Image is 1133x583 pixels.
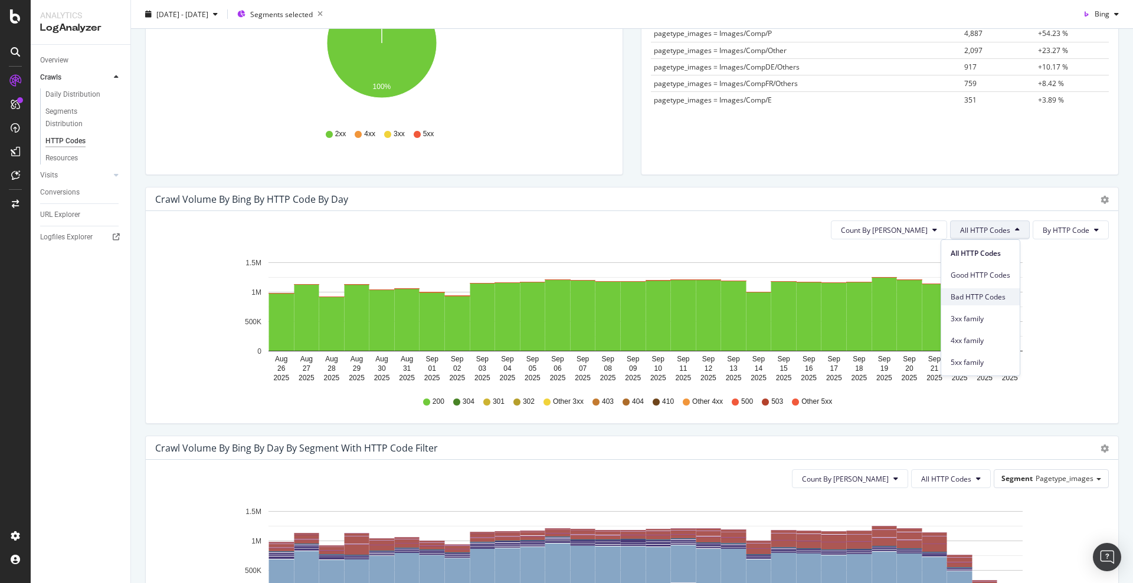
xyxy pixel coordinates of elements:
[950,220,1030,239] button: All HTTP Codes
[353,364,361,373] text: 29
[551,355,564,363] text: Sep
[155,249,1098,386] svg: A chart.
[401,355,413,363] text: Aug
[45,135,122,147] a: HTTP Codes
[40,54,68,67] div: Overview
[625,374,641,382] text: 2025
[351,355,363,363] text: Aug
[780,364,788,373] text: 15
[601,355,614,363] text: Sep
[828,355,841,363] text: Sep
[650,374,666,382] text: 2025
[324,374,340,382] text: 2025
[662,397,674,407] span: 410
[702,355,715,363] text: Sep
[529,364,537,373] text: 05
[277,364,286,373] text: 26
[423,129,434,139] span: 5xx
[303,364,311,373] text: 27
[726,374,742,382] text: 2025
[449,374,465,382] text: 2025
[654,28,772,38] span: pagetype_images = Images/Comp/P
[299,374,315,382] text: 2025
[654,78,798,88] span: pagetype_images = Images/CompFR/Others
[902,374,918,382] text: 2025
[40,71,110,84] a: Crawls
[1033,220,1109,239] button: By HTTP Code
[679,364,687,373] text: 11
[729,364,738,373] text: 13
[245,259,261,267] text: 1.5M
[575,374,591,382] text: 2025
[40,209,122,221] a: URL Explorer
[792,469,908,488] button: Count By [PERSON_NAME]
[45,106,111,130] div: Segments Distribution
[300,355,313,363] text: Aug
[951,292,1010,302] span: Bad HTTP Codes
[951,314,1010,324] span: 3xx family
[233,5,328,24] button: Segments selected
[328,364,336,373] text: 28
[964,95,977,105] span: 351
[727,355,740,363] text: Sep
[335,129,346,139] span: 2xx
[500,374,516,382] text: 2025
[257,347,261,355] text: 0
[40,209,80,221] div: URL Explorer
[40,186,122,199] a: Conversions
[776,374,792,382] text: 2025
[880,364,889,373] text: 19
[931,364,939,373] text: 21
[45,88,100,101] div: Daily Distribution
[474,374,490,382] text: 2025
[394,129,405,139] span: 3xx
[960,225,1010,235] span: All HTTP Codes
[251,288,261,297] text: 1M
[523,397,535,407] span: 302
[250,9,313,19] span: Segments selected
[40,54,122,67] a: Overview
[855,364,863,373] text: 18
[364,129,375,139] span: 4xx
[579,364,587,373] text: 07
[951,357,1010,368] span: 5xx family
[600,374,616,382] text: 2025
[876,374,892,382] text: 2025
[1038,28,1068,38] span: +54.23 %
[45,106,122,130] a: Segments Distribution
[675,374,691,382] text: 2025
[40,231,122,243] a: Logfiles Explorer
[40,186,80,199] div: Conversions
[40,169,110,182] a: Visits
[1038,78,1064,88] span: +8.42 %
[830,364,839,373] text: 17
[156,9,208,19] span: [DATE] - [DATE]
[602,397,614,407] span: 403
[1038,62,1068,72] span: +10.17 %
[1038,45,1068,55] span: +23.27 %
[433,397,444,407] span: 200
[453,364,461,373] text: 02
[245,508,261,516] text: 1.5M
[1095,9,1109,19] span: Bing
[921,474,971,484] span: All HTTP Codes
[403,364,411,373] text: 31
[373,83,391,91] text: 100%
[245,318,261,326] text: 500K
[751,374,767,382] text: 2025
[805,364,813,373] text: 16
[677,355,690,363] text: Sep
[40,71,61,84] div: Crawls
[428,364,437,373] text: 01
[501,355,514,363] text: Sep
[526,355,539,363] text: Sep
[911,469,991,488] button: All HTTP Codes
[374,374,390,382] text: 2025
[831,220,947,239] button: Count By [PERSON_NAME]
[692,397,723,407] span: Other 4xx
[1036,473,1093,483] span: Pagetype_images
[652,355,665,363] text: Sep
[802,474,889,484] span: Count By Day
[1101,196,1109,204] div: gear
